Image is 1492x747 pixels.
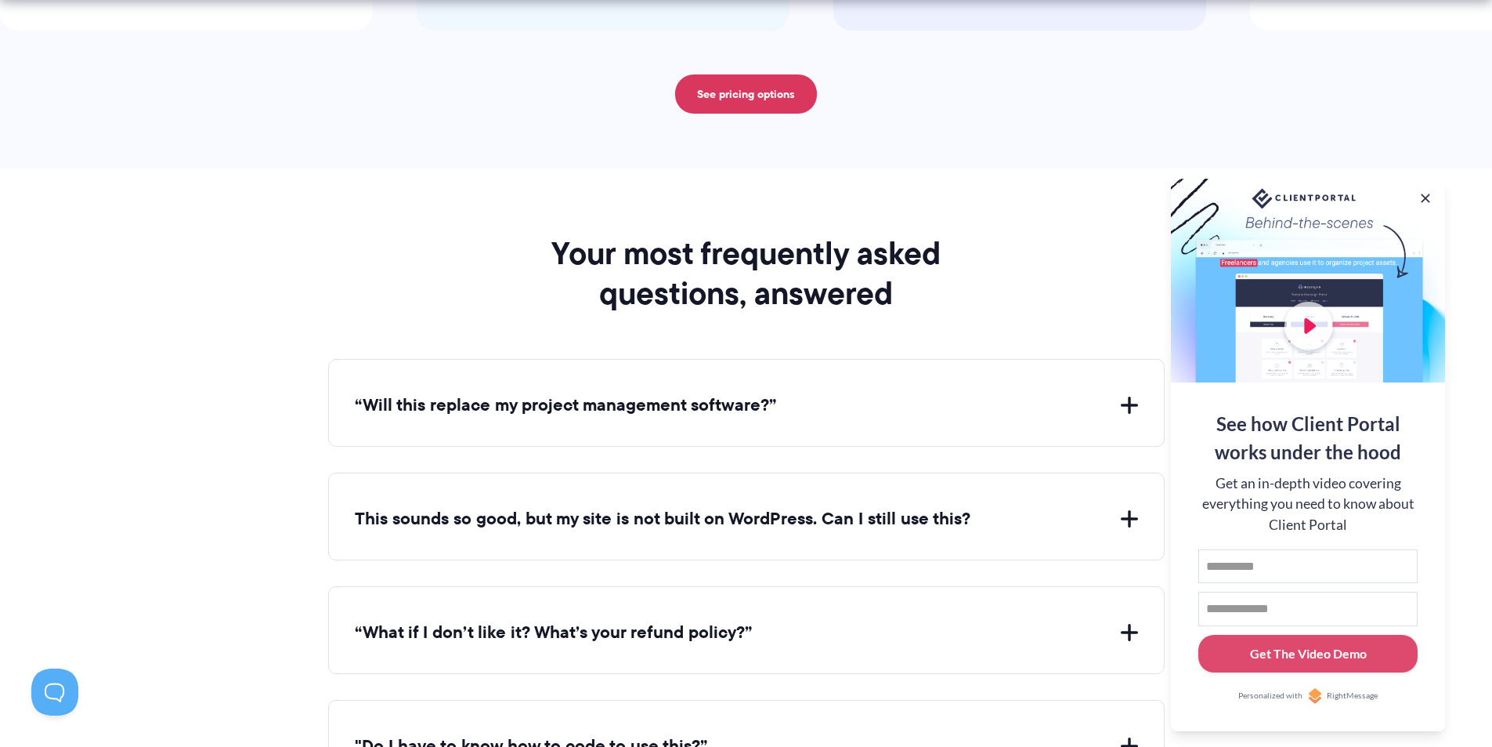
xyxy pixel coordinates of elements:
button: This sounds so good, but my site is not built on WordPress. Can I still use this? [355,507,1138,531]
div: Get The Video Demo [1250,644,1367,663]
img: Personalized with RightMessage [1307,688,1323,704]
a: See pricing options [675,74,817,114]
h2: Your most frequently asked questions, answered [502,234,991,313]
div: See how Client Portal works under the hood [1198,410,1418,466]
button: Get The Video Demo [1198,635,1418,673]
span: RightMessage [1327,690,1378,702]
iframe: Toggle Customer Support [31,669,78,716]
a: Personalized withRightMessage [1198,688,1418,704]
button: “What if I don’t like it? What’s your refund policy?” [355,621,1138,645]
div: Get an in-depth video covering everything you need to know about Client Portal [1198,473,1418,535]
button: “Will this replace my project management software?” [355,393,1138,418]
span: Personalized with [1238,690,1302,702]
